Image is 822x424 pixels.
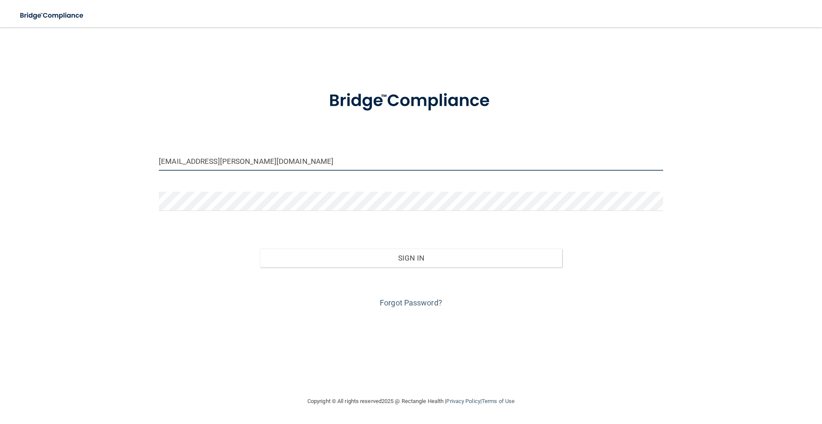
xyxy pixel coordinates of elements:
div: Copyright © All rights reserved 2025 @ Rectangle Health | | [255,388,567,415]
img: bridge_compliance_login_screen.278c3ca4.svg [13,7,92,24]
a: Forgot Password? [380,298,442,307]
a: Privacy Policy [446,398,480,404]
button: Sign In [260,249,563,267]
a: Terms of Use [482,398,515,404]
img: bridge_compliance_login_screen.278c3ca4.svg [311,79,511,123]
input: Email [159,151,663,171]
